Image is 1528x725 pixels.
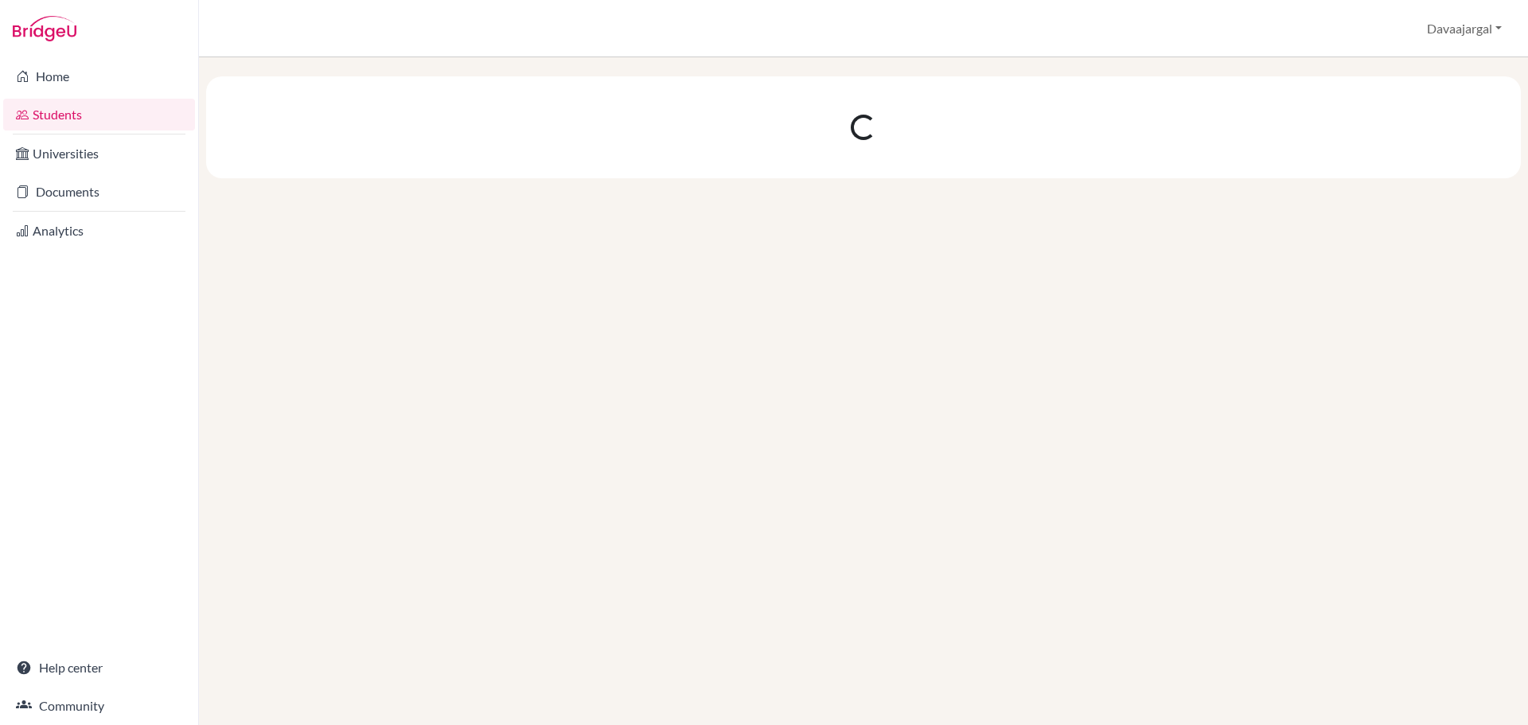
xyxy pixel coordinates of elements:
[1420,14,1509,44] button: Davaajargal
[3,176,195,208] a: Documents
[3,652,195,684] a: Help center
[3,215,195,247] a: Analytics
[3,138,195,170] a: Universities
[3,99,195,131] a: Students
[13,16,76,41] img: Bridge-U
[3,690,195,722] a: Community
[3,60,195,92] a: Home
